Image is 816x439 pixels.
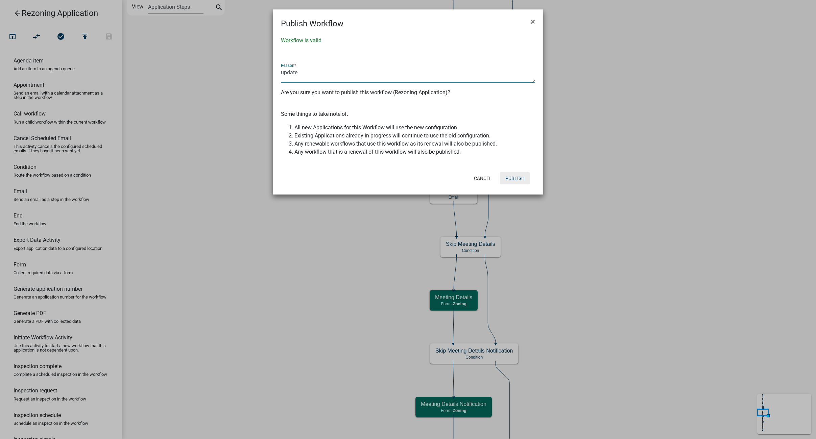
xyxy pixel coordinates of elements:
[294,140,535,148] li: Any renewable workflows that use this workflow as its renewal will also be published.
[281,88,535,97] p: Are you sure you want to publish this workflow (Rezoning Application)?
[294,132,535,140] li: Existing Applications already in progress will continue to use the old configuration.
[525,12,541,31] button: Close
[294,124,535,132] li: All new Applications for this Workflow will use the new configuration.
[294,148,535,156] li: Any workflow that is a renewal of this workflow will also be published.
[281,110,535,118] p: Some things to take note of.
[500,172,530,184] button: Publish
[281,18,343,30] h4: Publish Workflow
[469,172,497,184] button: Cancel
[531,17,535,26] span: ×
[281,36,535,45] p: Workflow is valid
